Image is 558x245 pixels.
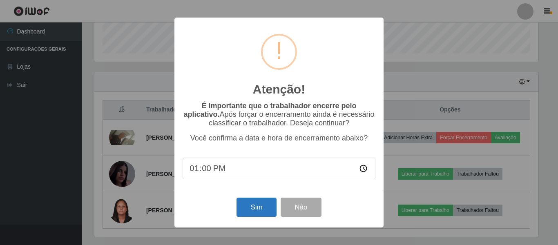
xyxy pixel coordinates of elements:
[183,102,375,127] p: Após forçar o encerramento ainda é necessário classificar o trabalhador. Deseja continuar?
[253,82,305,97] h2: Atenção!
[281,198,321,217] button: Não
[237,198,276,217] button: Sim
[183,134,375,143] p: Você confirma a data e hora de encerramento abaixo?
[183,102,356,118] b: É importante que o trabalhador encerre pelo aplicativo.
